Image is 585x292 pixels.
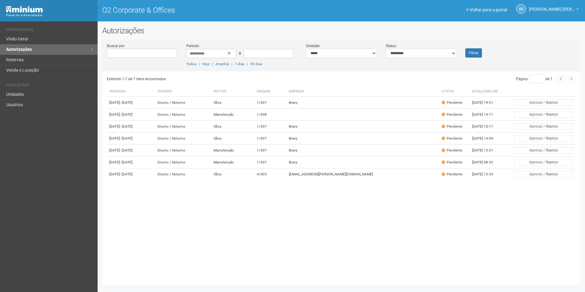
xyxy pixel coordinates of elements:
[211,109,254,121] td: Manutenção
[465,48,482,58] button: Filtrar
[120,124,132,129] span: - [DATE]
[211,144,254,156] td: Manutenção
[107,74,339,84] div: Exibindo 1-7 de 7 itens encontrados
[107,144,155,156] td: [DATE]
[107,156,155,168] td: [DATE]
[120,148,132,152] span: - [DATE]
[155,97,211,109] td: Diurno / Noturno
[514,99,573,106] button: Aprovar / Rejeitar
[514,171,573,178] button: Aprovar / Rejeitar
[107,168,155,180] td: [DATE]
[107,87,155,97] th: Período
[514,147,573,154] button: Aprovar / Rejeitar
[386,43,396,49] label: Status
[202,62,210,66] a: Hoje
[102,6,337,14] h1: O2 Corporate & Offices
[514,123,573,130] button: Aprovar / Rejeitar
[155,133,211,144] td: Diurno / Noturno
[286,87,439,97] th: Empresa
[107,121,155,133] td: [DATE]
[442,148,462,153] div: Pendente
[107,109,155,121] td: [DATE]
[211,168,254,180] td: Obra
[120,112,132,117] span: - [DATE]
[211,87,254,97] th: Motivo
[120,172,132,176] span: - [DATE]
[107,97,155,109] td: [DATE]
[516,77,553,81] span: Página de 1
[211,121,254,133] td: Obra
[211,156,254,168] td: Manutenção
[231,62,232,66] span: |
[470,109,503,121] td: [DATE] 14:11
[250,62,262,66] a: 30 dias
[247,62,248,66] span: |
[235,62,244,66] a: 7 dias
[442,172,462,177] div: Pendente
[529,8,579,13] a: [PERSON_NAME] [PERSON_NAME]
[470,121,503,133] td: [DATE] 10:11
[120,100,132,105] span: - [DATE]
[102,26,580,35] h2: Autorizações
[442,160,462,165] div: Pendente
[107,43,125,49] label: Buscar por
[155,144,211,156] td: Diurno / Noturno
[6,6,43,13] img: Minium
[442,136,462,141] div: Pendente
[470,97,503,109] td: [DATE] 19:51
[470,133,503,144] td: [DATE] 14:09
[211,133,254,144] td: Obra
[6,83,93,89] li: Cadastros
[254,121,286,133] td: 1/307
[286,144,439,156] td: Bravy
[442,112,462,117] div: Pendente
[6,13,93,18] div: Painel do Administrador
[442,124,462,129] div: Pendente
[155,156,211,168] td: Diurno / Noturno
[254,133,286,144] td: 1/307
[514,159,573,166] button: Aprovar / Rejeitar
[107,133,155,144] td: [DATE]
[211,97,254,109] td: Obra
[470,156,503,168] td: [DATE] 08:32
[186,43,199,49] label: Período
[466,7,507,12] a: Voltar para o portal
[516,4,526,14] a: RS
[306,43,319,49] label: Unidade
[470,87,503,97] th: Atualizado em
[470,168,503,180] td: [DATE] 13:33
[254,87,286,97] th: Unidade
[155,121,211,133] td: Diurno / Noturno
[155,168,211,180] td: Diurno / Noturno
[215,62,229,66] a: Amanhã
[286,156,439,168] td: Bravy
[254,156,286,168] td: 1/307
[254,109,286,121] td: 1/308
[6,28,93,34] li: Operacional
[470,144,503,156] td: [DATE] 13:51
[514,135,573,142] button: Aprovar / Rejeitar
[239,51,241,55] span: a
[286,133,439,144] td: Bravy
[120,136,132,140] span: - [DATE]
[155,109,211,121] td: Diurno / Noturno
[514,111,573,118] button: Aprovar / Rejeitar
[286,121,439,133] td: Bravy
[155,87,211,97] th: Horário
[439,87,470,97] th: Status
[120,160,132,164] span: - [DATE]
[212,62,213,66] span: |
[199,62,200,66] span: |
[186,62,196,66] a: Todos
[286,97,439,109] td: Bravy
[442,100,462,105] div: Pendente
[254,144,286,156] td: 1/307
[254,97,286,109] td: 1/307
[286,168,439,180] td: [EMAIL_ADDRESS][PERSON_NAME][DOMAIN_NAME]
[529,1,575,12] span: Rayssa Soares Ribeiro
[254,168,286,180] td: 4/403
